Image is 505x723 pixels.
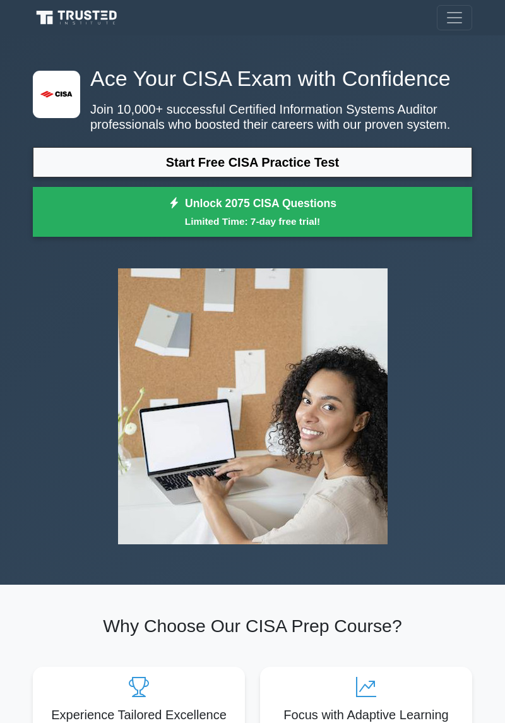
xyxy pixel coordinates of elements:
[33,615,472,636] h2: Why Choose Our CISA Prep Course?
[437,5,472,30] button: Toggle navigation
[49,214,456,229] small: Limited Time: 7-day free trial!
[43,707,235,722] h5: Experience Tailored Excellence
[33,66,472,92] h1: Ace Your CISA Exam with Confidence
[33,147,472,177] a: Start Free CISA Practice Test
[270,707,462,722] h5: Focus with Adaptive Learning
[33,187,472,237] a: Unlock 2075 CISA QuestionsLimited Time: 7-day free trial!
[33,102,472,132] p: Join 10,000+ successful Certified Information Systems Auditor professionals who boosted their car...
